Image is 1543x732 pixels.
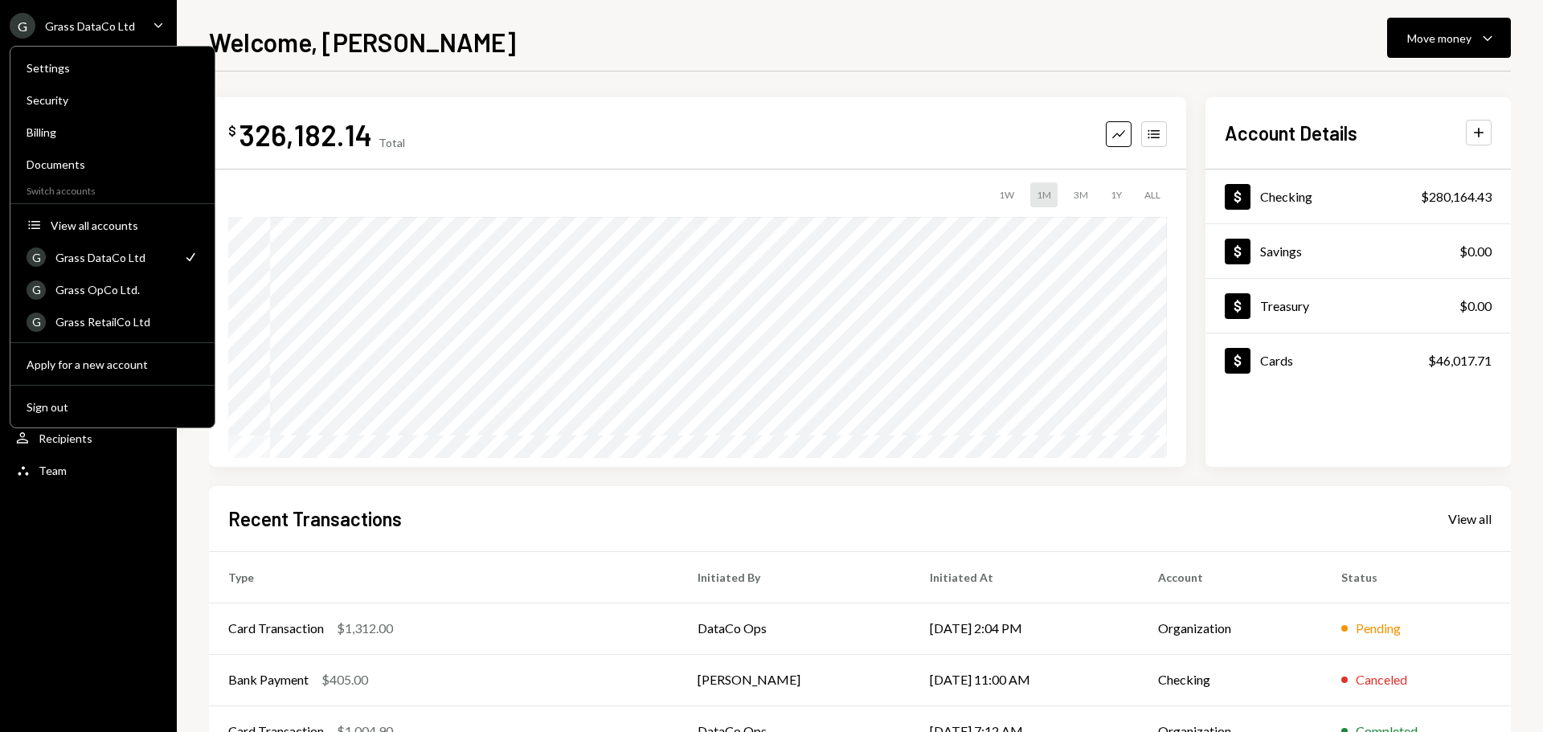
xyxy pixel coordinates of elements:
[1459,296,1492,316] div: $0.00
[1104,182,1128,207] div: 1Y
[27,61,199,75] div: Settings
[993,182,1021,207] div: 1W
[1030,182,1058,207] div: 1M
[1448,509,1492,527] a: View all
[1139,603,1322,654] td: Organization
[17,350,208,379] button: Apply for a new account
[27,93,199,107] div: Security
[55,251,173,264] div: Grass DataCo Ltd
[379,136,405,149] div: Total
[27,247,46,267] div: G
[17,53,208,82] a: Settings
[17,117,208,146] a: Billing
[239,117,372,153] div: 326,182.14
[337,619,393,638] div: $1,312.00
[911,551,1139,603] th: Initiated At
[27,125,199,139] div: Billing
[228,670,309,689] div: Bank Payment
[1225,120,1357,146] h2: Account Details
[228,123,236,139] div: $
[1067,182,1095,207] div: 3M
[1421,187,1492,207] div: $280,164.43
[1260,298,1309,313] div: Treasury
[678,654,911,705] td: [PERSON_NAME]
[1459,242,1492,261] div: $0.00
[209,551,678,603] th: Type
[228,619,324,638] div: Card Transaction
[1205,279,1511,333] a: Treasury$0.00
[1407,30,1471,47] div: Move money
[1428,351,1492,370] div: $46,017.71
[10,456,167,485] a: Team
[45,19,135,33] div: Grass DataCo Ltd
[10,182,215,197] div: Switch accounts
[1205,170,1511,223] a: Checking$280,164.43
[17,149,208,178] a: Documents
[17,211,208,240] button: View all accounts
[17,85,208,114] a: Security
[321,670,368,689] div: $405.00
[10,13,35,39] div: G
[17,275,208,304] a: GGrass OpCo Ltd.
[911,603,1139,654] td: [DATE] 2:04 PM
[1356,619,1401,638] div: Pending
[55,283,199,296] div: Grass OpCo Ltd.
[17,307,208,336] a: GGrass RetailCo Ltd
[911,654,1139,705] td: [DATE] 11:00 AM
[17,393,208,422] button: Sign out
[1322,551,1511,603] th: Status
[39,464,67,477] div: Team
[1356,670,1407,689] div: Canceled
[228,505,402,532] h2: Recent Transactions
[1260,243,1302,259] div: Savings
[27,157,199,171] div: Documents
[1139,654,1322,705] td: Checking
[27,313,46,332] div: G
[27,358,199,371] div: Apply for a new account
[1448,511,1492,527] div: View all
[1138,182,1167,207] div: ALL
[678,551,911,603] th: Initiated By
[10,423,167,452] a: Recipients
[1260,353,1293,368] div: Cards
[1139,551,1322,603] th: Account
[209,26,516,58] h1: Welcome, [PERSON_NAME]
[678,603,911,654] td: DataCo Ops
[1387,18,1511,58] button: Move money
[1260,189,1312,204] div: Checking
[27,400,199,414] div: Sign out
[1205,333,1511,387] a: Cards$46,017.71
[55,315,199,329] div: Grass RetailCo Ltd
[39,431,92,445] div: Recipients
[51,219,199,232] div: View all accounts
[27,280,46,300] div: G
[1205,224,1511,278] a: Savings$0.00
